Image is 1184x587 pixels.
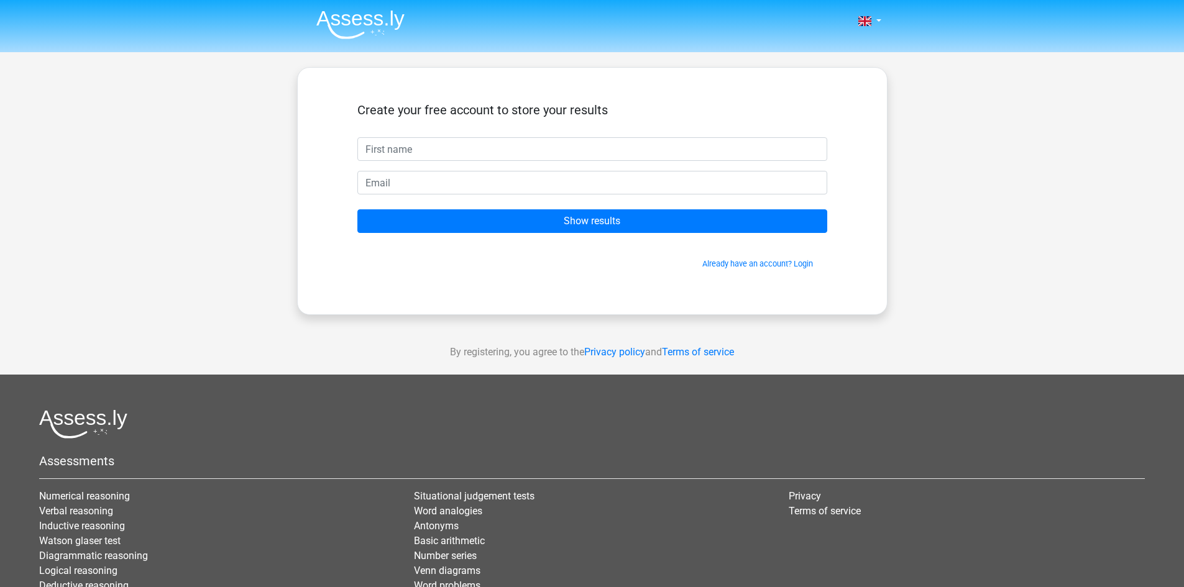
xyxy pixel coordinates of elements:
img: Assessly [316,10,405,39]
a: Number series [414,550,477,562]
input: First name [357,137,827,161]
input: Email [357,171,827,194]
img: Assessly logo [39,409,127,439]
h5: Create your free account to store your results [357,102,827,117]
a: Inductive reasoning [39,520,125,532]
input: Show results [357,209,827,233]
a: Venn diagrams [414,565,480,576]
a: Numerical reasoning [39,490,130,502]
a: Situational judgement tests [414,490,535,502]
a: Diagrammatic reasoning [39,550,148,562]
a: Privacy policy [584,346,645,358]
a: Privacy [789,490,821,502]
a: Antonyms [414,520,459,532]
a: Watson glaser test [39,535,121,547]
a: Word analogies [414,505,482,517]
a: Basic arithmetic [414,535,485,547]
a: Terms of service [789,505,861,517]
a: Already have an account? Login [702,259,813,268]
a: Terms of service [662,346,734,358]
a: Verbal reasoning [39,505,113,517]
h5: Assessments [39,453,1145,468]
a: Logical reasoning [39,565,117,576]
